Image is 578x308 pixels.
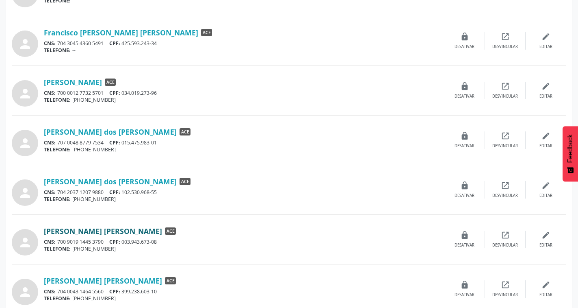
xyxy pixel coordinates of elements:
[18,186,32,200] i: person
[455,242,474,248] div: Desativar
[539,94,552,99] div: Editar
[109,90,120,96] span: CPF:
[44,96,444,103] div: [PHONE_NUMBER]
[492,44,518,50] div: Desvincular
[539,193,552,199] div: Editar
[501,231,510,240] i: open_in_new
[109,238,120,245] span: CPF:
[492,292,518,298] div: Desvincular
[44,139,444,146] div: 707 0048 8779 7534 015.475.983-01
[460,32,469,41] i: lock
[539,242,552,248] div: Editar
[539,44,552,50] div: Editar
[44,47,71,54] span: TELEFONE:
[18,285,32,299] i: person
[460,280,469,289] i: lock
[492,193,518,199] div: Desvincular
[109,40,120,47] span: CPF:
[44,40,56,47] span: CNS:
[18,86,32,101] i: person
[539,143,552,149] div: Editar
[541,82,550,91] i: edit
[44,28,198,37] a: Francisco [PERSON_NAME] [PERSON_NAME]
[44,288,444,295] div: 704 0043 1464 5560 399.238.603-10
[541,280,550,289] i: edit
[44,90,56,96] span: CNS:
[44,177,177,186] a: [PERSON_NAME] dos [PERSON_NAME]
[460,82,469,91] i: lock
[455,193,474,199] div: Desativar
[44,127,177,136] a: [PERSON_NAME] dos [PERSON_NAME]
[165,277,176,284] span: ACE
[18,136,32,151] i: person
[460,131,469,140] i: lock
[541,181,550,190] i: edit
[455,292,474,298] div: Desativar
[44,139,56,146] span: CNS:
[105,79,116,86] span: ACE
[44,238,444,245] div: 700 9019 1445 3790 003.943.673-08
[460,181,469,190] i: lock
[44,276,162,285] a: [PERSON_NAME] [PERSON_NAME]
[455,94,474,99] div: Desativar
[18,37,32,51] i: person
[44,288,56,295] span: CNS:
[455,143,474,149] div: Desativar
[109,139,120,146] span: CPF:
[165,227,176,235] span: ACE
[44,189,444,196] div: 704 2037 1207 9880 102.530.968-55
[567,134,574,163] span: Feedback
[44,196,71,203] span: TELEFONE:
[541,131,550,140] i: edit
[44,146,444,153] div: [PHONE_NUMBER]
[44,90,444,96] div: 700 0012 7732 5701 034.019.273-96
[180,178,191,185] span: ACE
[44,295,444,302] div: [PHONE_NUMBER]
[563,126,578,181] button: Feedback - Mostrar pesquisa
[539,292,552,298] div: Editar
[44,47,444,54] div: --
[501,131,510,140] i: open_in_new
[492,143,518,149] div: Desvincular
[44,196,444,203] div: [PHONE_NUMBER]
[44,227,162,236] a: [PERSON_NAME] [PERSON_NAME]
[460,231,469,240] i: lock
[44,238,56,245] span: CNS:
[201,29,212,36] span: ACE
[501,32,510,41] i: open_in_new
[541,231,550,240] i: edit
[44,295,71,302] span: TELEFONE:
[44,189,56,196] span: CNS:
[44,96,71,103] span: TELEFONE:
[44,40,444,47] div: 704 3045 4360 5491 425.593.243-34
[109,189,120,196] span: CPF:
[44,78,102,87] a: [PERSON_NAME]
[492,242,518,248] div: Desvincular
[501,82,510,91] i: open_in_new
[541,32,550,41] i: edit
[501,280,510,289] i: open_in_new
[455,44,474,50] div: Desativar
[44,146,71,153] span: TELEFONE:
[180,128,191,135] span: ACE
[501,181,510,190] i: open_in_new
[44,245,444,252] div: [PHONE_NUMBER]
[44,245,71,252] span: TELEFONE:
[492,94,518,99] div: Desvincular
[18,235,32,250] i: person
[109,288,120,295] span: CPF:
